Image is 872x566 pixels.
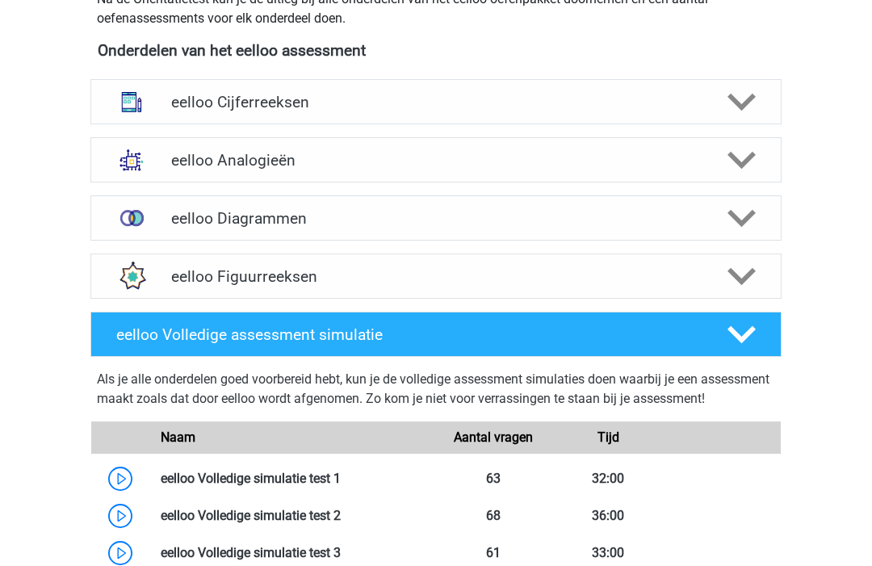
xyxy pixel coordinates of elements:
[171,267,700,286] h4: eelloo Figuurreeksen
[84,137,788,182] a: analogieen eelloo Analogieën
[171,93,700,111] h4: eelloo Cijferreeksen
[149,506,436,526] div: eelloo Volledige simulatie test 2
[149,469,436,488] div: eelloo Volledige simulatie test 1
[149,428,436,447] div: Naam
[171,209,700,228] h4: eelloo Diagrammen
[97,370,775,415] div: Als je alle onderdelen goed voorbereid hebt, kun je de volledige assessment simulaties doen waarb...
[98,41,774,60] h4: Onderdelen van het eelloo assessment
[149,543,436,563] div: eelloo Volledige simulatie test 3
[436,428,551,447] div: Aantal vragen
[171,151,700,170] h4: eelloo Analogieën
[84,79,788,124] a: cijferreeksen eelloo Cijferreeksen
[84,195,788,241] a: venn diagrammen eelloo Diagrammen
[84,254,788,299] a: figuurreeksen eelloo Figuurreeksen
[551,428,665,447] div: Tijd
[116,325,701,344] h4: eelloo Volledige assessment simulatie
[111,255,153,297] img: figuurreeksen
[84,312,788,357] a: eelloo Volledige assessment simulatie
[111,81,153,123] img: cijferreeksen
[111,197,153,239] img: venn diagrammen
[111,139,153,181] img: analogieen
